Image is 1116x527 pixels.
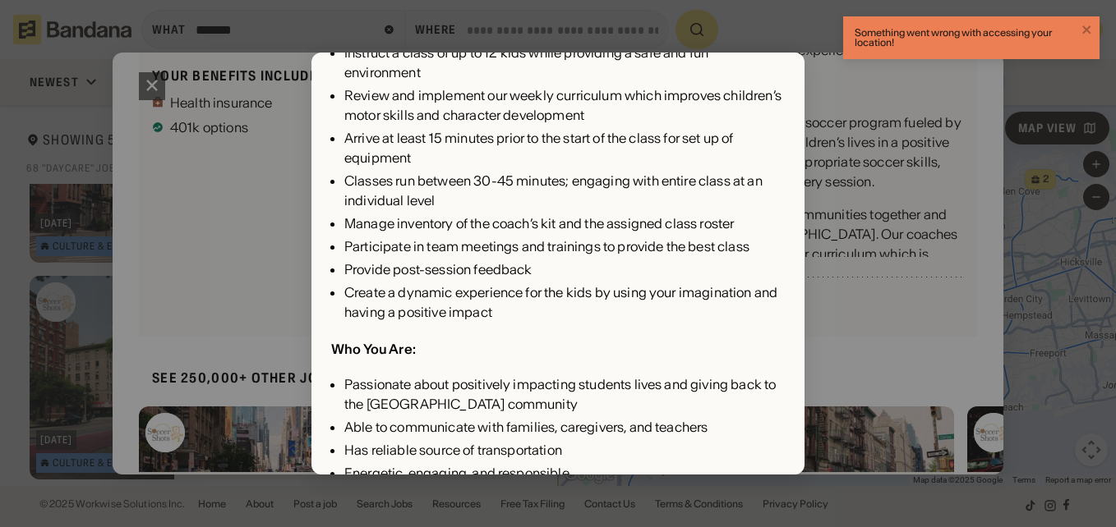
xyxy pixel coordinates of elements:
div: Participate in team meetings and trainings to provide the best class [344,236,785,256]
div: Instruct a class of up to 12 kids while providing a safe and fun environment [344,43,785,82]
div: Arrive at least 15 minutes prior to the start of the class for set up of equipment [344,128,785,167]
div: Provide post-session feedback [344,259,785,279]
div: Energetic, engaging, and responsible [344,463,785,483]
div: Who You Are: [331,341,416,357]
button: close [1081,23,1093,39]
div: Classes run between 30-45 minutes; engaging with entire class at an individual level [344,171,785,210]
div: Review and implement our weekly curriculum which improves children’s motor skills and character d... [344,85,785,125]
div: Create a dynamic experience for the kids by using your imagination and having a positive impact [344,282,785,322]
div: Passionate about positively impacting students lives and giving back to the [GEOGRAPHIC_DATA] com... [344,374,785,414]
div: Able to communicate with families, caregivers, and teachers [344,417,785,437]
div: Has reliable source of transportation [344,440,785,460]
div: Manage inventory of the coach’s kit and the assigned class roster [344,213,785,233]
div: Something went wrong with accessing your location! [855,28,1077,48]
